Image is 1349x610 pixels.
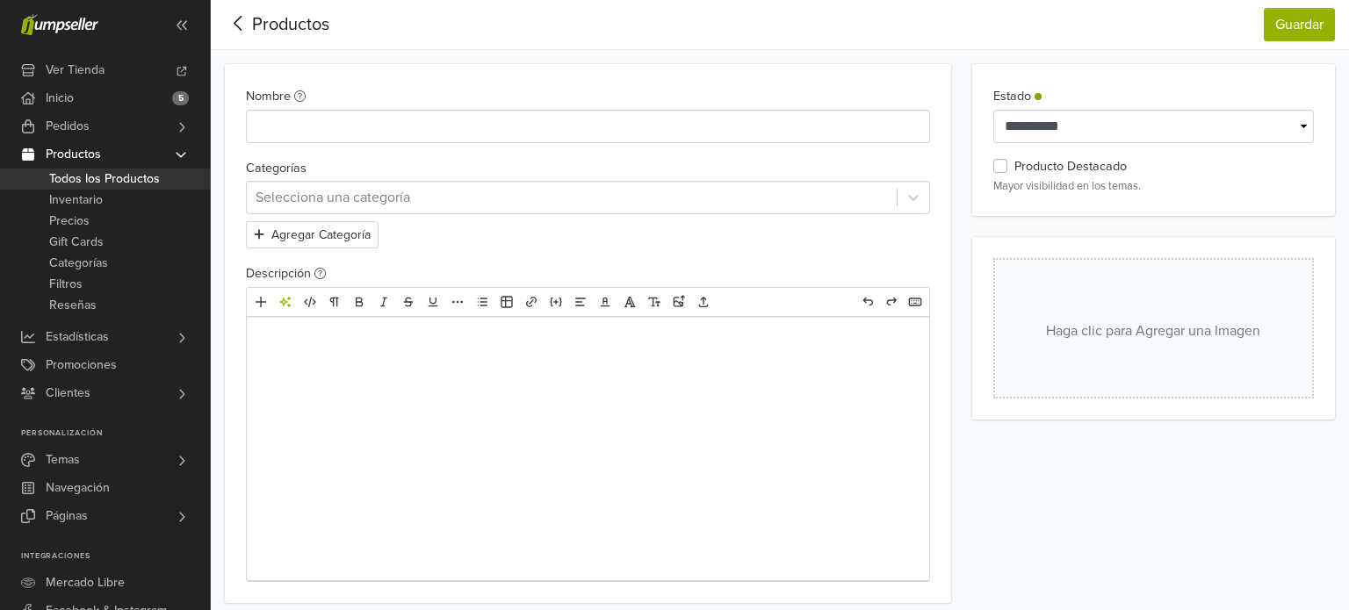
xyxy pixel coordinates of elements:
span: Ver Tienda [46,56,105,84]
label: Producto Destacado [1014,157,1127,176]
span: Categorías [49,253,108,274]
button: Haga clic para Agregar una Imagen [993,258,1314,398]
span: Mercado Libre [46,569,125,597]
a: Negrita [348,291,371,313]
button: Guardar [1264,8,1335,41]
a: HTML [299,291,321,313]
a: Rehacer [880,291,903,313]
button: Agregar Categoría [246,221,379,248]
p: Integraciones [21,551,210,562]
a: Eliminado [397,291,420,313]
label: Descripción [246,264,326,283]
span: Precios [49,211,90,232]
span: Clientes [46,379,90,407]
a: Añadir [249,291,272,313]
a: Atajos [904,291,927,313]
div: Productos [225,11,329,38]
a: Fuente [618,291,641,313]
a: Herramientas de IA [274,291,297,313]
span: Productos [46,140,101,169]
label: Estado [993,87,1042,106]
a: Deshacer [856,291,879,313]
a: Más formato [446,291,469,313]
a: Alineación [569,291,592,313]
a: Subrayado [422,291,444,313]
span: Estadísticas [46,323,109,351]
p: Mayor visibilidad en los temas. [993,178,1314,195]
a: Lista [471,291,494,313]
span: Reseñas [49,295,97,316]
span: Inicio [46,84,74,112]
span: Promociones [46,351,117,379]
a: Tamaño de fuente [643,291,666,313]
span: Todos los Productos [49,169,160,190]
a: Incrustar [545,291,567,313]
span: Pedidos [46,112,90,140]
a: Subir archivos [692,291,715,313]
span: Páginas [46,502,88,530]
span: Filtros [49,274,83,295]
a: Color del texto [594,291,617,313]
p: Personalización [21,428,210,439]
span: Temas [46,446,80,474]
a: Tabla [495,291,518,313]
span: Inventario [49,190,103,211]
a: Cursiva [372,291,395,313]
a: Subir imágenes [667,291,690,313]
span: 5 [172,91,189,105]
label: Categorías [246,159,307,178]
a: Formato [323,291,346,313]
a: Enlace [520,291,543,313]
label: Nombre [246,87,306,106]
span: Navegación [46,474,110,502]
span: Gift Cards [49,232,104,253]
